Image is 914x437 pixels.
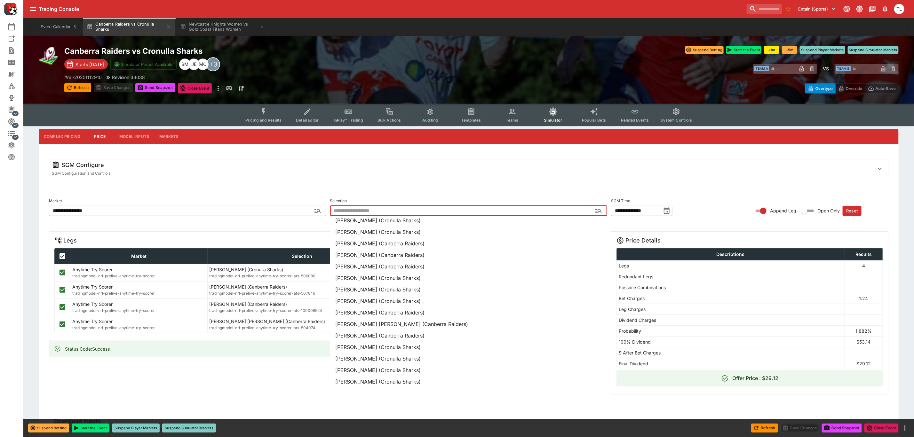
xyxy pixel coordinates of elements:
button: Open [312,205,323,217]
p: [PERSON_NAME] (Canberra Raiders) [210,301,395,307]
h2: Copy To Clipboard [64,46,481,56]
span: [PERSON_NAME] [PERSON_NAME] (Canberra Raiders) [335,321,468,327]
div: Nexus Entities [8,70,26,78]
button: open drawer [27,3,39,15]
div: New Event [8,35,26,43]
span: [PERSON_NAME] (Canberra Raiders) [335,263,425,270]
label: Selection [330,196,608,206]
div: Mark O'Loughlan [197,59,209,70]
img: PriceKinetics Logo [2,1,17,17]
button: Select Tenant [795,4,840,14]
span: Append Leg [770,207,797,214]
p: [PERSON_NAME] (Canberra Raiders) [210,283,395,290]
span: System Controls [661,118,692,123]
span: tradingmodel-nrl-prelive-anytime-try-scorer [72,290,205,297]
span: Pricing and Results [245,118,282,123]
p: Copy To Clipboard [64,74,102,81]
span: [PERSON_NAME] (Cronulla Sharks) [335,275,421,281]
span: [PERSON_NAME] (Cronulla Sharks) [335,390,421,396]
div: Bryley Manning-Hayter [179,59,191,70]
label: Market [49,196,326,206]
span: [PERSON_NAME] (Canberra Raiders) [335,309,425,316]
th: Descriptions [617,248,845,260]
span: [PERSON_NAME] (Cronulla Sharks) [335,298,421,304]
button: Start the Event [726,46,761,54]
span: [PERSON_NAME] (Cronulla Sharks) [335,229,421,235]
span: [PERSON_NAME] (Cronulla Sharks) [335,217,421,224]
span: Teams [506,118,519,123]
span: [PERSON_NAME] (Canberra Raiders) [335,332,425,339]
div: Start From [805,83,899,93]
td: $ After Bet Charges [617,347,845,358]
span: [PERSON_NAME] (Cronulla Sharks) [335,355,421,362]
button: Canberra Raiders vs Cronulla Sharks [83,18,175,36]
button: Overtype [805,83,836,93]
button: Price [85,129,114,144]
td: Bet Charges [617,293,845,304]
button: Auto-Save [865,83,899,93]
td: Probability [617,325,845,336]
p: [PERSON_NAME] (Cronulla Sharks) [210,266,395,273]
button: Override [835,83,865,93]
button: Close [593,205,604,217]
div: System Settings [8,141,26,149]
button: Connected to PK [841,3,853,15]
button: Model Inputs [114,129,154,144]
span: tradingmodel-nrl-prelive-anytime-try-scorer [72,273,205,279]
span: SGM Configuration and Controls [52,171,110,176]
span: tradingmodel-nrl-prelive-anytime-try-scorer-ats-504074 [210,325,395,331]
span: Team B [836,66,851,71]
img: rugby_league.png [39,46,59,67]
div: Event Calendar [8,23,26,31]
button: +1m [764,46,779,54]
p: Starts [DATE] [76,61,104,68]
span: Team A [754,66,769,71]
span: Detail Editor [296,118,319,123]
span: Auditing [422,118,438,123]
span: tradingmodel-nrl-prelive-anytime-try-scorer-ats-507846 [210,290,395,297]
button: Toggle light/dark mode [854,3,865,15]
div: Search [8,47,26,54]
div: James Edlin [188,59,200,70]
h6: Offer Price : $29.12 [733,375,779,382]
span: [PERSON_NAME] (Cronulla Sharks) [335,286,421,293]
p: Revision 33038 [112,74,145,81]
div: Help & Support [8,153,26,161]
th: Market [70,248,208,264]
button: toggle date time picker [661,205,672,217]
span: [PERSON_NAME] (Canberra Raiders) [335,240,425,247]
div: Template Search [8,59,26,66]
div: +3 [206,57,220,71]
span: tradingmodel-nrl-prelive-anytime-try-scorer [72,307,205,314]
span: tradingmodel-nrl-prelive-anytime-try-scorer-ats-100006524 [210,307,395,314]
td: 100% Dividend [617,336,845,347]
p: Overtype [815,85,833,92]
button: No Bookmarks [783,4,793,14]
input: search [747,4,782,14]
span: tradingmodel-nrl-prelive-anytime-try-scorer [72,325,205,331]
th: Selection [207,248,397,264]
span: Related Events [621,118,649,123]
td: 4 [844,260,883,271]
button: Complex Pricing [39,129,85,144]
td: Final Dividend [617,358,845,369]
button: Suspend Simulator Markets [162,424,216,433]
button: Refresh [751,424,778,433]
button: more [214,83,222,93]
h6: - VS - [820,65,832,72]
td: 1.24 [844,293,883,304]
button: Suspend Betting [685,46,724,54]
span: Open Only [818,207,840,214]
button: Simulator Prices Available [110,59,177,70]
p: [PERSON_NAME] [PERSON_NAME] (Canberra Raiders) [210,318,395,325]
span: Bulk Actions [378,118,401,123]
td: Leg Charges [617,304,845,314]
p: Override [846,85,862,92]
div: Sports Pricing [8,118,26,125]
button: Reset [843,206,862,216]
button: more [901,424,909,432]
td: Redundant Legs [617,271,845,282]
button: Send Snapshot [822,424,862,433]
span: Success [92,346,110,352]
button: Suspend Player Markets [112,424,160,433]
